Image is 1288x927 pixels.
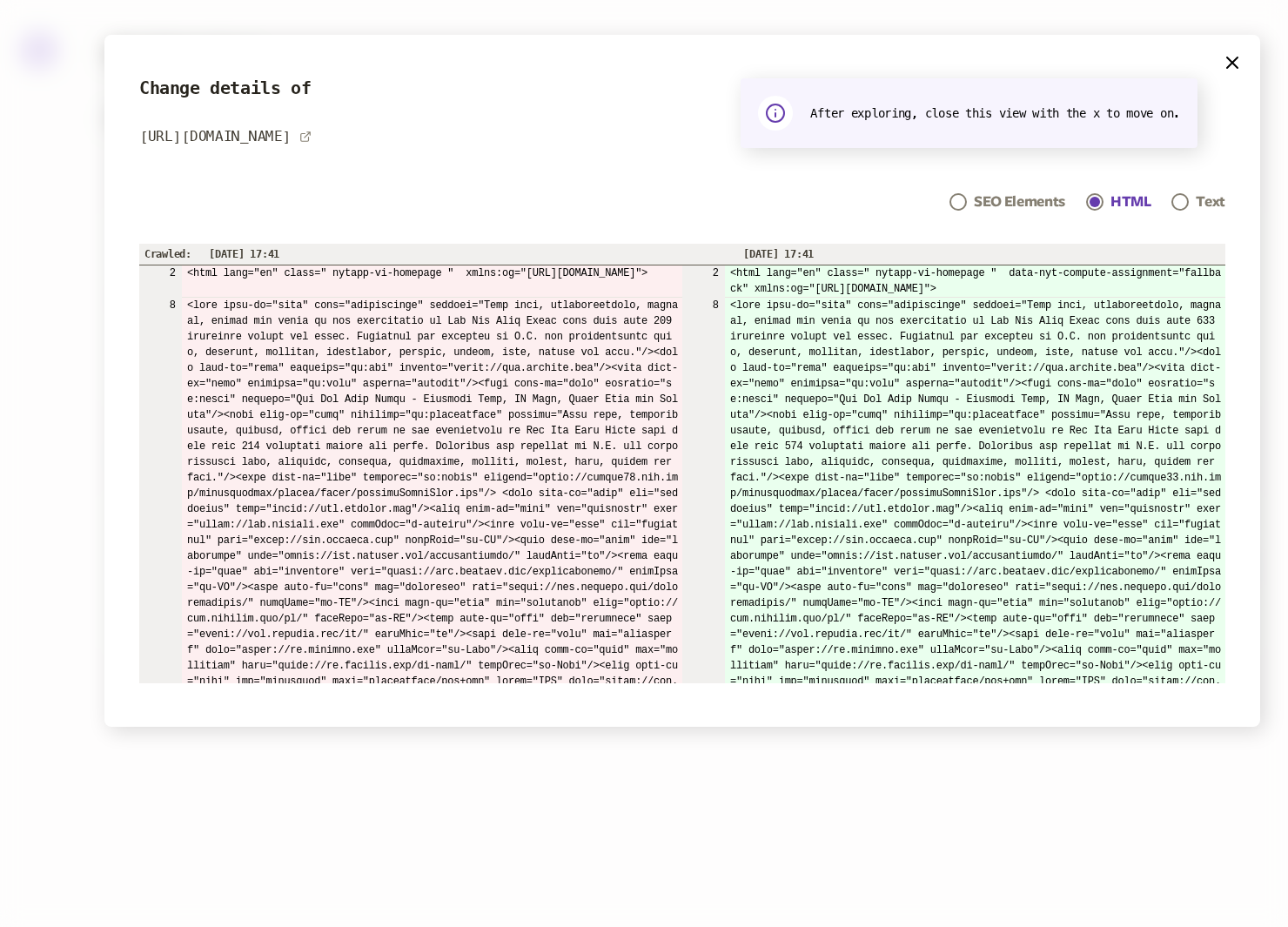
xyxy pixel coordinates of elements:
[974,191,1065,212] p: SEO Elements
[139,265,182,298] td: 2
[708,248,1225,260] p: [DATE] 17:41
[139,248,191,260] p: Crawled:
[725,265,1225,298] td: <html lang="en" class=" nytapp-vi-homepage " data-nyt-compute-assignment="fallback" xmlns:og="[UR...
[191,248,708,260] p: [DATE] 17:41
[1196,191,1225,212] p: Text
[139,78,312,98] h3: Change details of
[1110,191,1151,212] p: HTML
[139,126,291,147] p: [URL][DOMAIN_NAME]
[182,265,682,298] td: <html lang="en" class=" nytapp-vi-homepage " xmlns:og="[URL][DOMAIN_NAME]">
[810,106,1180,120] div: After exploring, close this view with the x to move on.
[682,265,725,298] td: 2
